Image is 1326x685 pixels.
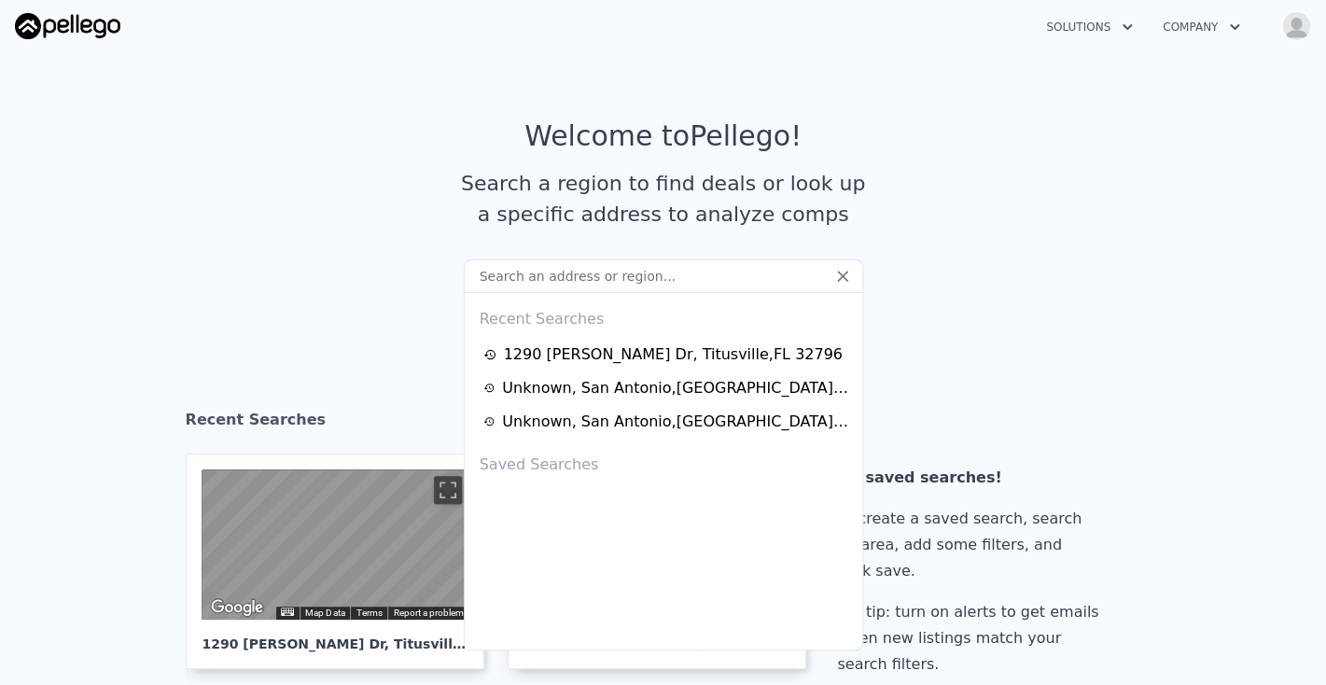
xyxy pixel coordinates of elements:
[472,293,855,338] div: Recent Searches
[206,595,268,620] a: Open this area in Google Maps (opens a new window)
[837,506,1106,584] div: To create a saved search, search an area, add some filters, and click save.
[305,607,344,620] button: Map Data
[464,259,863,293] input: Search an address or region...
[483,377,849,399] a: Unknown, San Antonio,[GEOGRAPHIC_DATA] 78207
[837,599,1106,678] div: Pro tip: turn on alerts to get emails when new listings match your search filters.
[186,454,499,669] a: Map 1290 [PERSON_NAME] Dr, Titusville,FL 32796
[483,343,849,366] a: 1290 [PERSON_NAME] Dr, Titusville,FL 32796
[202,620,468,653] div: 1290 [PERSON_NAME] Dr , Titusville
[1148,10,1255,44] button: Company
[502,377,848,399] div: Unknown , San Antonio , [GEOGRAPHIC_DATA] 78207
[15,13,120,39] img: Pellego
[281,608,294,616] button: Keyboard shortcuts
[504,343,843,366] div: 1290 [PERSON_NAME] Dr , Titusville , FL 32796
[393,608,463,618] a: Report a problem
[202,469,468,620] div: Street View
[434,476,462,504] button: Toggle fullscreen view
[502,411,848,433] div: Unknown , San Antonio , [GEOGRAPHIC_DATA] 78207
[483,411,849,433] a: Unknown, San Antonio,[GEOGRAPHIC_DATA] 78207
[837,465,1106,491] div: No saved searches!
[691,636,899,651] span: , [GEOGRAPHIC_DATA] 78207
[202,469,468,620] div: Map
[356,608,382,618] a: Terms (opens in new tab)
[454,168,872,230] div: Search a region to find deals or look up a specific address to analyze comps
[1281,11,1311,41] img: avatar
[1031,10,1148,44] button: Solutions
[206,595,268,620] img: Google
[186,394,1141,454] div: Recent Searches
[524,119,802,153] div: Welcome to Pellego !
[472,439,855,483] div: Saved Searches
